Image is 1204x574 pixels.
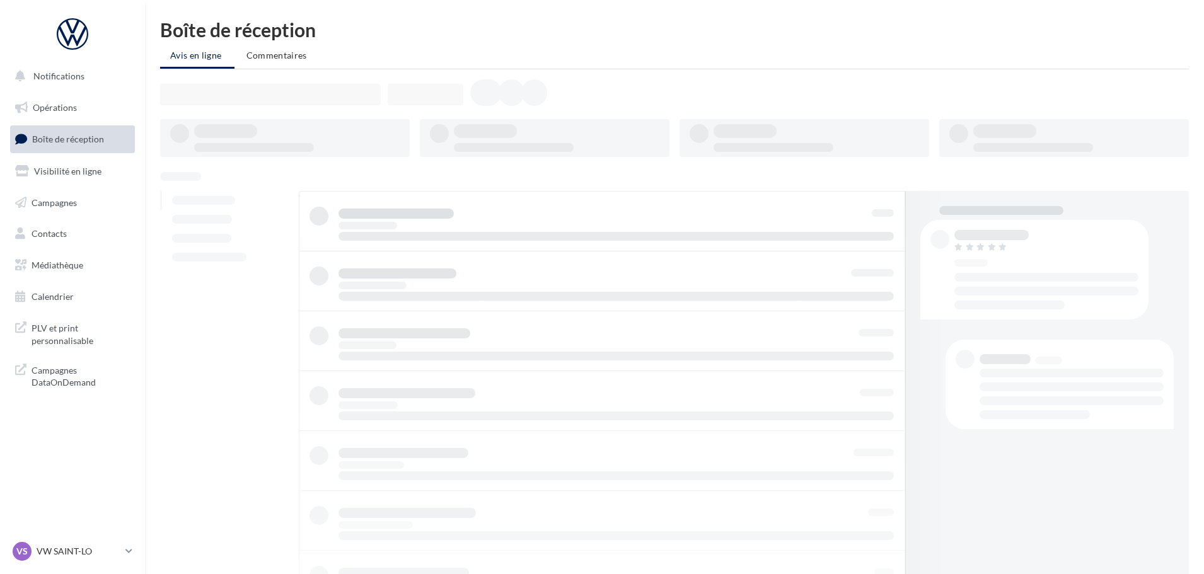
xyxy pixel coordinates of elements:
[32,362,130,389] span: Campagnes DataOnDemand
[8,190,137,216] a: Campagnes
[8,357,137,394] a: Campagnes DataOnDemand
[160,20,1189,39] div: Boîte de réception
[32,319,130,347] span: PLV et print personnalisable
[8,158,137,185] a: Visibilité en ligne
[246,50,307,60] span: Commentaires
[32,291,74,302] span: Calendrier
[10,539,135,563] a: VS VW SAINT-LO
[8,63,132,89] button: Notifications
[8,125,137,152] a: Boîte de réception
[34,166,101,176] span: Visibilité en ligne
[32,134,104,144] span: Boîte de réception
[8,284,137,310] a: Calendrier
[33,71,84,81] span: Notifications
[37,545,120,558] p: VW SAINT-LO
[32,228,67,239] span: Contacts
[33,102,77,113] span: Opérations
[32,197,77,207] span: Campagnes
[8,221,137,247] a: Contacts
[32,260,83,270] span: Médiathèque
[8,314,137,352] a: PLV et print personnalisable
[8,95,137,121] a: Opérations
[8,252,137,278] a: Médiathèque
[16,545,28,558] span: VS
